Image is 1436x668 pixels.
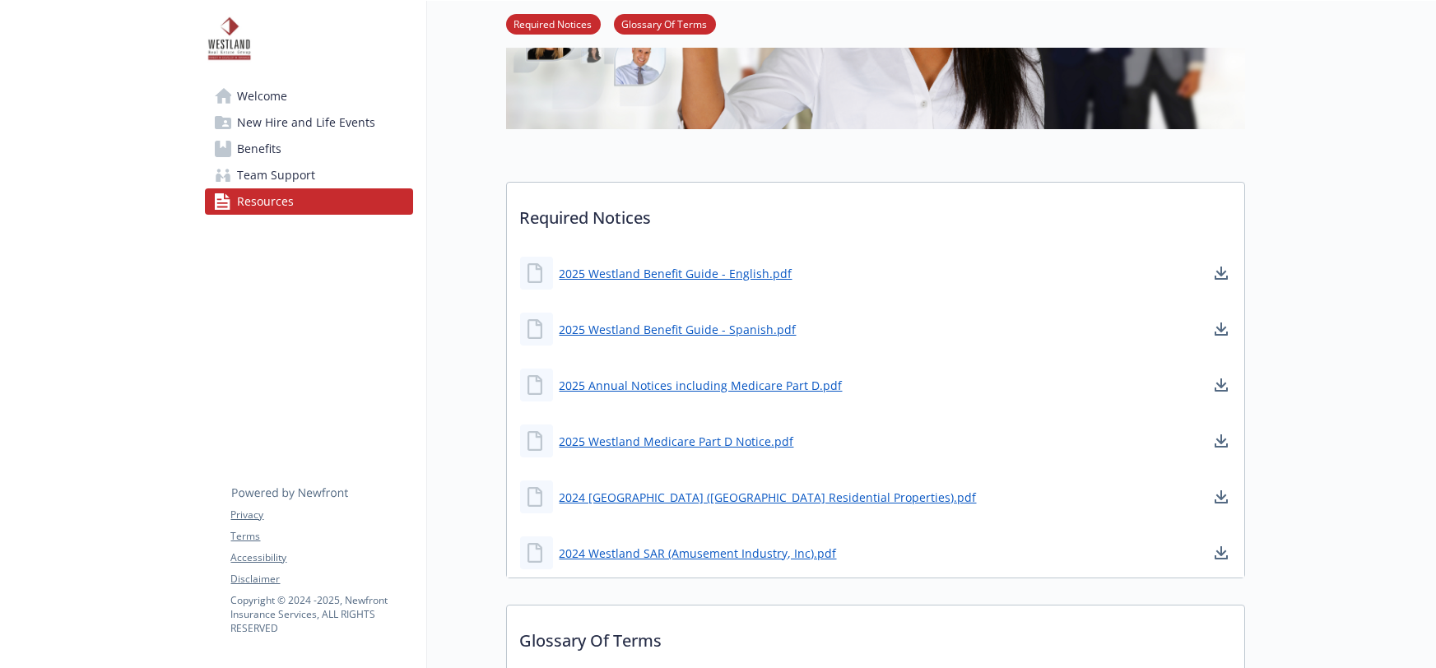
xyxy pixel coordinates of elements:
span: Team Support [238,162,316,188]
p: Copyright © 2024 - 2025 , Newfront Insurance Services, ALL RIGHTS RESERVED [231,593,412,635]
a: Terms [231,529,412,544]
span: New Hire and Life Events [238,109,376,136]
a: Disclaimer [231,572,412,587]
a: 2025 Westland Benefit Guide - Spanish.pdf [560,321,797,338]
a: Team Support [205,162,413,188]
p: Required Notices [507,183,1244,244]
span: Resources [238,188,295,215]
a: 2024 Westland SAR (Amusement Industry, Inc).pdf [560,545,837,562]
a: download document [1211,431,1231,451]
a: download document [1211,375,1231,395]
a: download document [1211,487,1231,507]
a: New Hire and Life Events [205,109,413,136]
span: Welcome [238,83,288,109]
a: download document [1211,263,1231,283]
a: Privacy [231,508,412,522]
p: Glossary Of Terms [507,605,1244,666]
span: Benefits [238,136,282,162]
a: Benefits [205,136,413,162]
a: download document [1211,543,1231,563]
a: download document [1211,319,1231,339]
a: 2025 Westland Medicare Part D Notice.pdf [560,433,794,450]
a: Welcome [205,83,413,109]
a: Resources [205,188,413,215]
a: 2024 [GEOGRAPHIC_DATA] ([GEOGRAPHIC_DATA] Residential Properties).pdf [560,489,977,506]
a: 2025 Annual Notices including Medicare Part D.pdf [560,377,843,394]
a: Required Notices [506,16,601,31]
a: 2025 Westland Benefit Guide - English.pdf [560,265,792,282]
a: Accessibility [231,550,412,565]
a: Glossary Of Terms [614,16,716,31]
